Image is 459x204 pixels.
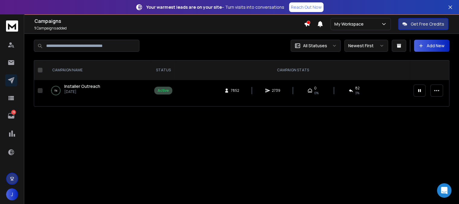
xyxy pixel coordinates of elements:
span: 82 [355,86,360,91]
span: 7852 [231,88,239,93]
p: 73 [11,110,16,115]
td: 1%Installer Outreach[DATE] [45,80,151,101]
p: My Workspace [334,21,366,27]
button: Get Free Credits [398,18,448,30]
a: Reach Out Now [289,2,324,12]
p: 1 % [54,88,57,94]
button: J [6,188,18,200]
button: Newest First [344,40,388,52]
th: CAMPAIGN NAME [45,60,151,80]
th: STATUS [151,60,176,80]
span: Installer Outreach [64,83,100,89]
span: 1 [34,26,36,31]
p: All Statuses [303,43,327,49]
span: 0 [314,86,317,91]
span: 3 % [355,91,359,95]
span: 2739 [272,88,280,93]
a: Installer Outreach [64,83,100,89]
img: logo [6,20,18,32]
button: Add New [414,40,449,52]
p: Campaigns added [34,26,304,31]
p: [DATE] [64,89,100,94]
th: CAMPAIGN STATS [176,60,410,80]
p: – Turn visits into conversations [146,4,284,10]
div: Open Intercom Messenger [437,183,451,198]
span: 0% [314,91,319,95]
h1: Campaigns [34,17,304,25]
p: Get Free Credits [411,21,444,27]
p: Reach Out Now [291,4,322,10]
a: 73 [5,110,17,122]
strong: Your warmest leads are on your site [146,4,222,10]
div: Active [158,88,169,93]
